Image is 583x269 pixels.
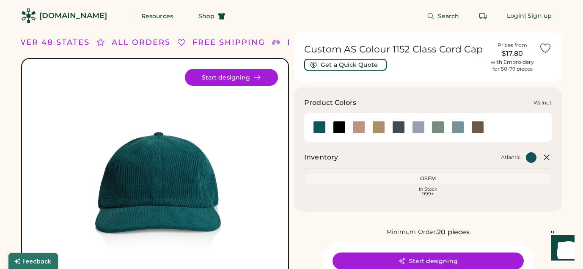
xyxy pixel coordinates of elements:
div: 20 pieces [437,227,470,237]
div: Minimum Order: [386,228,437,236]
div: Walnut [533,99,552,106]
div: FREE SHIPPING [192,37,265,48]
div: $17.80 [491,49,534,59]
span: Shop [198,13,214,19]
h3: Product Colors [304,98,356,108]
div: Atlantic [501,154,521,161]
div: [DOMAIN_NAME] [39,11,107,21]
div: OSFM [308,175,548,182]
button: Resources [131,8,183,25]
div: LOWER 48 STATES [287,37,373,48]
div: LOWER 48 STATES [4,37,90,48]
button: Search [417,8,470,25]
div: Login [507,12,525,20]
div: Prices from [498,42,527,49]
button: Shop [188,8,236,25]
img: Rendered Logo - Screens [21,8,36,23]
span: Search [438,13,459,19]
h1: Custom AS Colour 1152 Class Cord Cap [304,44,486,55]
h2: Inventory [304,152,338,162]
div: In Stock 999+ [308,187,548,196]
button: Get a Quick Quote [304,59,387,71]
div: ALL ORDERS [112,37,170,48]
button: Start designing [185,69,278,86]
button: Retrieve an order [475,8,492,25]
iframe: Front Chat [543,231,579,267]
div: | Sign up [524,12,552,20]
div: with Embroidery for 50-79 pieces [491,59,534,72]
